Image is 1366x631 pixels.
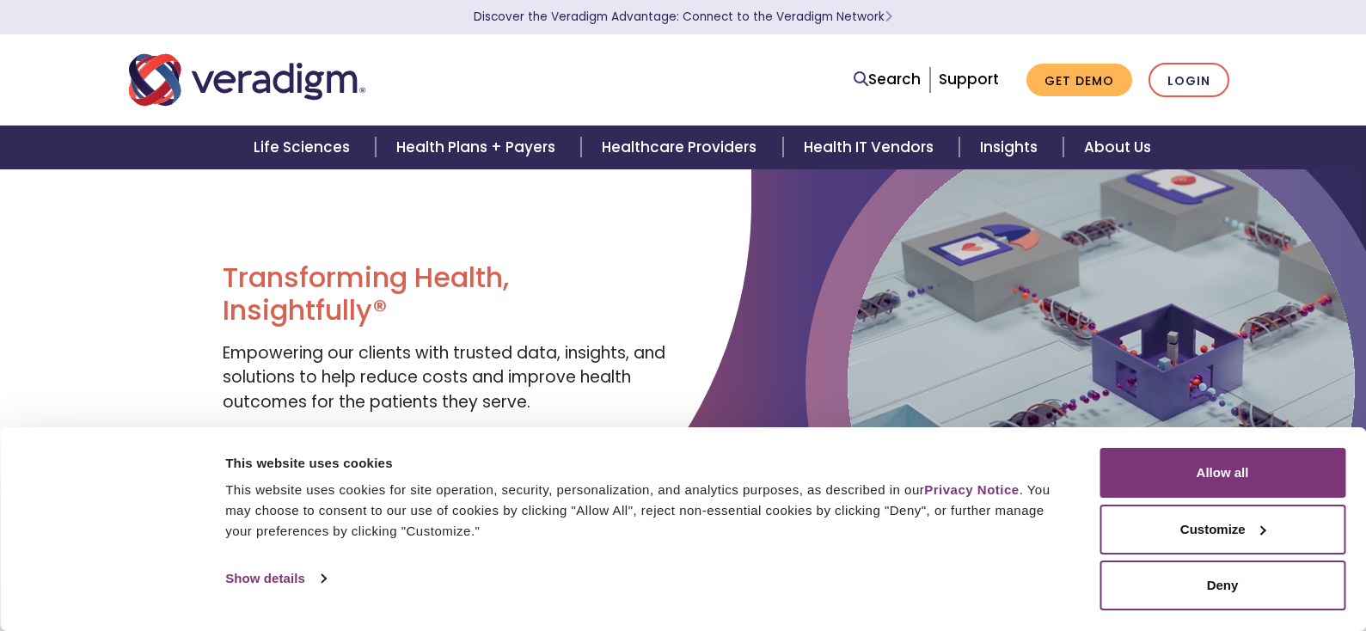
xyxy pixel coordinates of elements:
img: Veradigm logo [129,52,365,108]
a: Show details [225,566,325,591]
a: Health Plans + Payers [376,126,581,169]
a: Insights [959,126,1063,169]
a: Support [939,69,999,89]
button: Deny [1100,561,1345,610]
div: This website uses cookies for site operation, security, personalization, and analytics purposes, ... [225,480,1061,542]
span: Empowering our clients with trusted data, insights, and solutions to help reduce costs and improv... [223,341,665,414]
a: Life Sciences [233,126,376,169]
a: About Us [1063,126,1172,169]
button: Allow all [1100,448,1345,498]
div: This website uses cookies [225,453,1061,474]
a: Health IT Vendors [783,126,959,169]
button: Customize [1100,505,1345,554]
a: Discover the Veradigm Advantage: Connect to the Veradigm NetworkLearn More [474,9,892,25]
a: Search [854,68,921,91]
a: Login [1149,63,1229,98]
span: Learn More [885,9,892,25]
a: Healthcare Providers [581,126,782,169]
a: Get Demo [1026,64,1132,97]
h1: Transforming Health, Insightfully® [223,261,670,328]
a: Privacy Notice [924,482,1019,497]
